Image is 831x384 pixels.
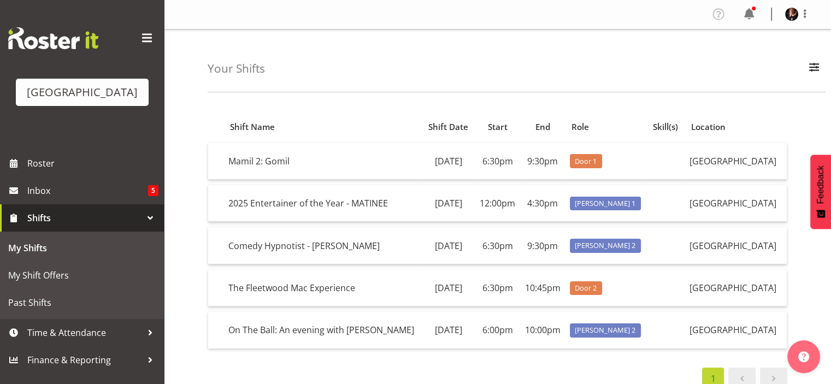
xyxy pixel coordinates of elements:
[571,121,589,133] span: Role
[803,57,826,81] button: Filter Employees
[685,143,787,180] td: [GEOGRAPHIC_DATA]
[422,227,475,264] td: [DATE]
[3,262,161,289] a: My Shift Offers
[798,351,809,362] img: help-xxl-2.png
[475,143,520,180] td: 6:30pm
[520,143,565,180] td: 9:30pm
[575,240,635,251] span: [PERSON_NAME] 2
[475,185,520,222] td: 12:00pm
[422,185,475,222] td: [DATE]
[27,324,142,341] span: Time & Attendance
[520,185,565,222] td: 4:30pm
[224,312,422,348] td: On The Ball: An evening with [PERSON_NAME]
[575,156,597,167] span: Door 1
[3,289,161,316] a: Past Shifts
[575,198,635,209] span: [PERSON_NAME] 1
[27,352,142,368] span: Finance & Reporting
[422,312,475,348] td: [DATE]
[685,227,787,264] td: [GEOGRAPHIC_DATA]
[685,312,787,348] td: [GEOGRAPHIC_DATA]
[685,270,787,306] td: [GEOGRAPHIC_DATA]
[488,121,508,133] span: Start
[27,210,142,226] span: Shifts
[27,182,148,199] span: Inbox
[8,294,156,311] span: Past Shifts
[224,227,422,264] td: Comedy Hypnotist - [PERSON_NAME]
[224,143,422,180] td: Mamil 2: Gomil
[224,185,422,222] td: 2025 Entertainer of the Year - MATINEE
[8,267,156,283] span: My Shift Offers
[475,312,520,348] td: 6:00pm
[685,185,787,222] td: [GEOGRAPHIC_DATA]
[475,227,520,264] td: 6:30pm
[785,8,798,21] img: michelle-englehardt77a61dd232cbae36c93d4705c8cf7ee3.png
[27,84,138,101] div: [GEOGRAPHIC_DATA]
[475,270,520,306] td: 6:30pm
[520,227,565,264] td: 9:30pm
[575,325,635,335] span: [PERSON_NAME] 2
[3,234,161,262] a: My Shifts
[653,121,678,133] span: Skill(s)
[8,240,156,256] span: My Shifts
[224,270,422,306] td: The Fleetwood Mac Experience
[520,270,565,306] td: 10:45pm
[816,166,826,204] span: Feedback
[428,121,468,133] span: Shift Date
[691,121,726,133] span: Location
[230,121,275,133] span: Shift Name
[422,270,475,306] td: [DATE]
[575,283,597,293] span: Door 2
[148,185,158,196] span: 5
[535,121,550,133] span: End
[520,312,565,348] td: 10:00pm
[8,27,98,49] img: Rosterit website logo
[422,143,475,180] td: [DATE]
[27,155,158,172] span: Roster
[208,62,265,75] h4: Your Shifts
[810,155,831,229] button: Feedback - Show survey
